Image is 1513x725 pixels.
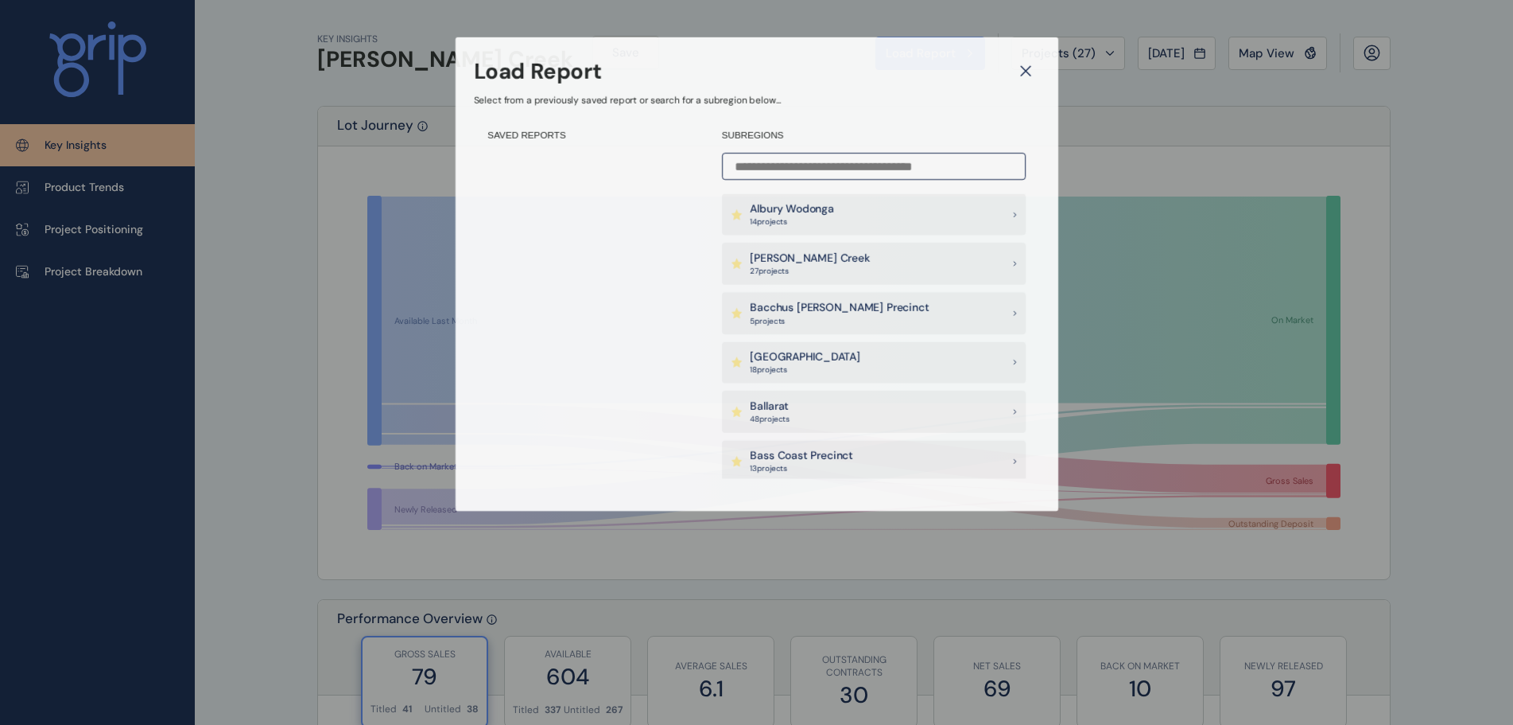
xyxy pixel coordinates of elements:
p: [GEOGRAPHIC_DATA] [751,349,860,364]
p: Select from a previously saved report or search for a subregion below... [474,94,1039,107]
h4: SAVED REPORTS [487,129,708,142]
p: Bass Coast Precinct [751,448,854,463]
p: [PERSON_NAME] Creek [751,251,870,266]
p: 13 project s [751,463,854,474]
p: Albury Wodonga [751,201,834,216]
p: 48 project s [751,414,790,425]
p: 14 project s [751,216,834,228]
p: 27 project s [751,266,870,277]
p: 18 project s [751,364,860,376]
h4: SUBREGIONS [722,129,1026,142]
p: Bacchus [PERSON_NAME] Precinct [751,300,929,315]
p: 5 project s [751,315,929,326]
h3: Load Report [474,56,602,86]
p: Ballarat [751,399,790,414]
